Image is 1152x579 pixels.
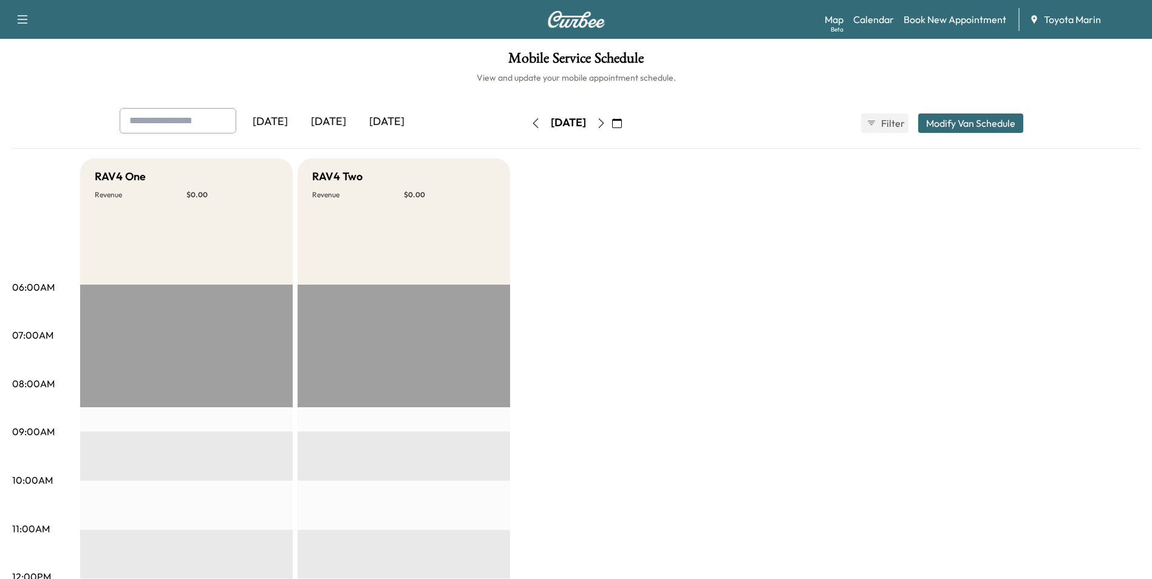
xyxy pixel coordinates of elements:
[95,190,186,200] p: Revenue
[241,108,299,136] div: [DATE]
[312,190,404,200] p: Revenue
[186,190,278,200] p: $ 0.00
[825,12,844,27] a: MapBeta
[12,280,55,294] p: 06:00AM
[1044,12,1101,27] span: Toyota Marin
[918,113,1023,133] button: Modify Van Schedule
[12,328,53,342] p: 07:00AM
[312,168,363,185] h5: RAV4 Two
[299,108,358,136] div: [DATE]
[404,190,496,200] p: $ 0.00
[547,11,605,28] img: Curbee Logo
[861,113,908,133] button: Filter
[12,376,55,391] p: 08:00AM
[12,473,53,487] p: 10:00AM
[12,51,1140,72] h1: Mobile Service Schedule
[853,12,894,27] a: Calendar
[12,521,50,536] p: 11:00AM
[551,115,586,130] div: [DATE]
[12,72,1140,84] h6: View and update your mobile appointment schedule.
[95,168,146,185] h5: RAV4 One
[881,116,903,130] span: Filter
[358,108,416,136] div: [DATE]
[904,12,1006,27] a: Book New Appointment
[831,25,844,34] div: Beta
[12,424,55,439] p: 09:00AM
